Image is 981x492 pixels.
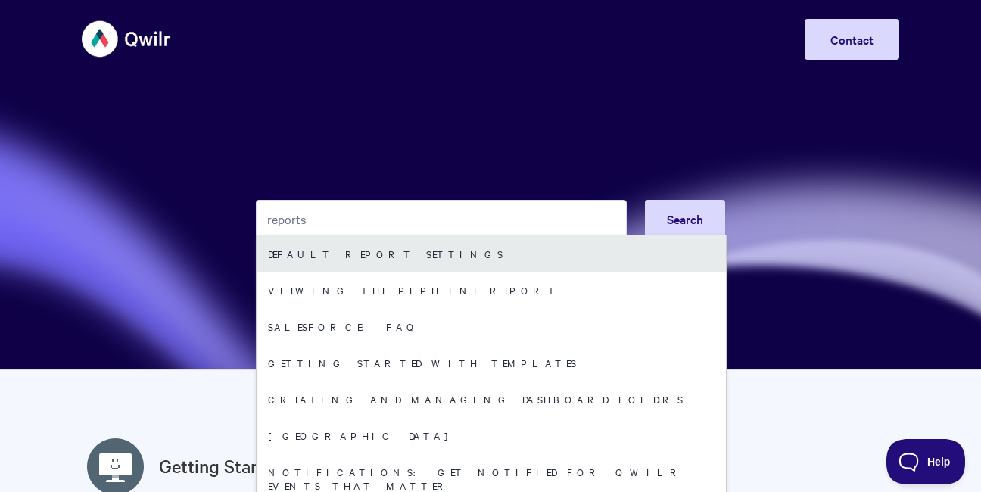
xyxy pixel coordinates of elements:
[257,344,726,381] a: Getting started with Templates
[257,235,726,272] a: Default report settings
[257,272,726,308] a: Viewing the Pipeline Report
[257,417,726,453] a: [GEOGRAPHIC_DATA]
[645,200,725,238] button: Search
[805,19,899,60] a: Contact
[257,381,726,417] a: Creating and managing dashboard folders
[256,200,627,238] input: Search the knowledge base
[257,308,726,344] a: Salesforce: FAQ
[886,439,966,484] iframe: Toggle Customer Support
[667,210,703,227] span: Search
[82,11,172,67] img: Qwilr Help Center
[159,453,284,480] a: Getting Started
